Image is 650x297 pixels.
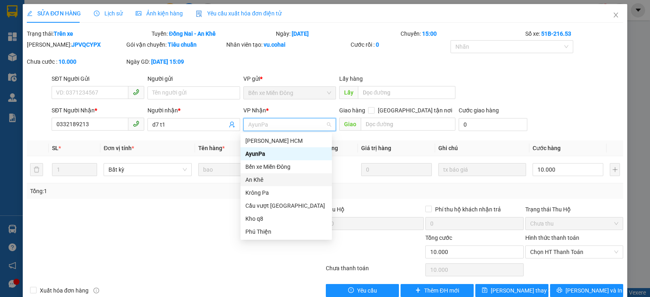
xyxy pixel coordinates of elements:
[376,41,379,48] b: 0
[240,212,332,225] div: Kho q8
[351,40,448,49] div: Cước rồi :
[339,118,361,131] span: Giao
[530,217,618,230] span: Chưa thu
[613,12,619,18] span: close
[71,41,101,48] b: JPVQCYPX
[136,11,141,16] span: picture
[52,74,144,83] div: SĐT Người Gửi
[240,225,332,238] div: Phú Thiện
[27,57,125,66] div: Chưa cước :
[27,10,81,17] span: SỬA ĐƠN HÀNG
[248,87,331,99] span: Bến xe Miền Đông
[126,40,224,49] div: Gói vận chuyển:
[524,29,624,38] div: Số xe:
[196,10,282,17] span: Yêu cầu xuất hóa đơn điện tử
[358,86,456,99] input: Dọc đường
[326,206,344,213] span: Thu Hộ
[438,163,526,176] input: Ghi Chú
[126,57,224,66] div: Ngày GD:
[240,173,332,186] div: An Khê
[339,75,363,82] span: Lấy hàng
[240,160,332,173] div: Bến xe Miền Đông
[245,188,327,197] div: Krông Pa
[375,106,455,115] span: [GEOGRAPHIC_DATA] tận nơi
[357,286,377,295] span: Yêu cầu
[52,145,58,151] span: SL
[400,29,524,38] div: Chuyến:
[459,118,527,131] input: Cước giao hàng
[491,286,556,295] span: [PERSON_NAME] thay đổi
[339,86,358,99] span: Lấy
[525,205,623,214] div: Trạng thái Thu Hộ
[245,162,327,171] div: Bến xe Miền Đông
[422,30,437,37] b: 15:00
[133,89,139,95] span: phone
[533,145,561,151] span: Cước hàng
[292,30,309,37] b: [DATE]
[610,163,620,176] button: plus
[245,214,327,223] div: Kho q8
[240,147,332,160] div: AyunPa
[147,106,240,115] div: Người nhận
[198,163,286,176] input: VD: Bàn, Ghế
[248,118,331,131] span: AyunPa
[58,58,76,65] b: 10.000
[151,29,275,38] div: Tuyến:
[27,40,125,49] div: [PERSON_NAME]:
[198,145,225,151] span: Tên hàng
[415,287,421,294] span: plus
[168,41,197,48] b: Tiêu chuẩn
[339,107,365,114] span: Giao hàng
[245,136,327,145] div: [PERSON_NAME] HCM
[151,58,184,65] b: [DATE] 15:09
[541,30,571,37] b: 51B-216.53
[104,145,134,151] span: Đơn vị tính
[52,106,144,115] div: SĐT Người Nhận
[26,29,151,38] div: Trạng thái:
[94,10,123,17] span: Lịch sử
[133,121,139,127] span: phone
[361,118,456,131] input: Dọc đường
[30,163,43,176] button: delete
[325,264,425,278] div: Chưa thanh toán
[245,149,327,158] div: AyunPa
[240,199,332,212] div: Cầu vượt Bình Phước
[245,201,327,210] div: Cầu vượt [GEOGRAPHIC_DATA]
[459,107,499,114] label: Cước giao hàng
[435,140,529,156] th: Ghi chú
[169,30,216,37] b: Đồng Nai - An Khê
[275,29,400,38] div: Ngày:
[604,4,627,27] button: Close
[425,235,452,241] span: Tổng cước
[229,121,235,128] span: user-add
[245,227,327,236] div: Phú Thiện
[482,287,487,294] span: save
[401,284,474,297] button: plusThêm ĐH mới
[27,11,32,16] span: edit
[348,287,354,294] span: exclamation-circle
[424,286,459,295] span: Thêm ĐH mới
[93,288,99,293] span: info-circle
[525,235,579,241] label: Hình thức thanh toán
[475,284,548,297] button: save[PERSON_NAME] thay đổi
[136,10,183,17] span: Ảnh kiện hàng
[432,205,504,214] span: Phí thu hộ khách nhận trả
[530,246,618,258] span: Chọn HT Thanh Toán
[243,74,336,83] div: VP gửi
[565,286,622,295] span: [PERSON_NAME] và In
[326,284,399,297] button: exclamation-circleYêu cầu
[94,11,100,16] span: clock-circle
[245,175,327,184] div: An Khê
[240,134,332,147] div: Trần Phú HCM
[226,40,349,49] div: Nhân viên tạo:
[243,107,266,114] span: VP Nhận
[147,74,240,83] div: Người gửi
[550,284,623,297] button: printer[PERSON_NAME] và In
[557,287,562,294] span: printer
[361,145,391,151] span: Giá trị hàng
[240,186,332,199] div: Krông Pa
[108,164,186,176] span: Bất kỳ
[37,286,92,295] span: Xuất hóa đơn hàng
[264,41,286,48] b: vu.cohai
[361,163,432,176] input: 0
